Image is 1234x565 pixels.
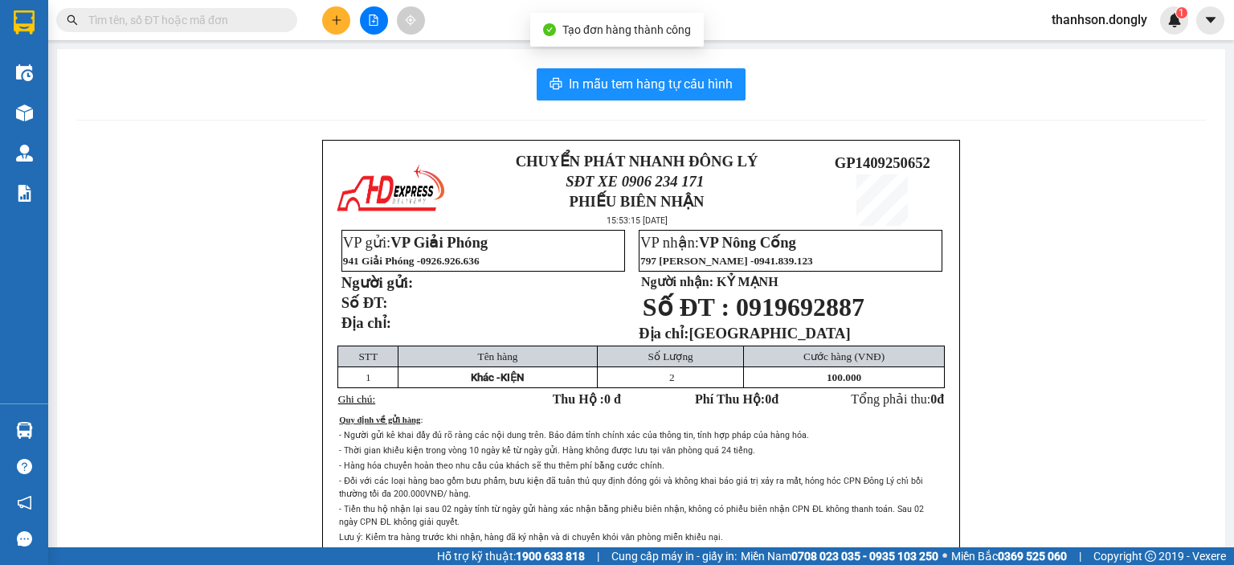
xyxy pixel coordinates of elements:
[611,547,737,565] span: Cung cấp máy in - giấy in:
[951,547,1067,565] span: Miền Bắc
[570,193,705,210] strong: PHIẾU BIÊN NHẬN
[566,173,704,190] span: SĐT XE 0906 234 171
[741,547,938,565] span: Miền Nam
[537,68,746,100] button: printerIn mẫu tem hàng tự cấu hình
[937,392,944,406] span: đ
[930,392,937,406] span: 0
[339,532,723,542] span: Lưu ý: Kiểm tra hàng trước khi nhận, hàng đã ký nhận và di chuyển khỏi văn phòng miễn khiếu nại.
[597,547,599,565] span: |
[516,550,585,563] strong: 1900 633 818
[851,392,944,406] span: Tổng phải thu:
[420,255,479,267] span: 0926.926.636
[360,6,388,35] button: file-add
[543,23,556,36] span: check-circle
[8,55,34,112] img: logo
[998,550,1067,563] strong: 0369 525 060
[550,77,562,92] span: printer
[569,74,733,94] span: In mẫu tem hàng tự cấu hình
[390,234,488,251] span: VP Giải Phóng
[641,275,713,289] strong: Người nhận:
[1176,7,1187,18] sup: 1
[16,145,33,162] img: warehouse-icon
[339,416,420,424] span: Quy định về gửi hàng
[420,416,423,424] span: :
[640,234,796,251] span: VP nhận:
[516,153,758,170] strong: CHUYỂN PHÁT NHANH ĐÔNG LÝ
[1145,551,1156,562] span: copyright
[341,274,413,291] strong: Người gửi:
[331,14,342,26] span: plus
[368,14,379,26] span: file-add
[1196,6,1224,35] button: caret-down
[699,234,796,251] span: VP Nông Cống
[791,550,938,563] strong: 0708 023 035 - 0935 103 250
[67,14,78,26] span: search
[405,14,416,26] span: aim
[1179,7,1184,18] span: 1
[803,350,885,362] span: Cước hàng (VNĐ)
[669,371,675,383] span: 2
[339,445,755,456] span: - Thời gian khiếu kiện trong vòng 10 ngày kể từ ngày gửi. Hàng không được lưu tại văn phòng quá 2...
[639,325,689,342] strong: Địa chỉ:
[648,350,693,362] span: Số Lượng
[437,547,585,565] span: Hỗ trợ kỹ thuật:
[38,13,139,65] strong: CHUYỂN PHÁT NHANH ĐÔNG LÝ
[643,293,729,321] span: Số ĐT :
[562,23,691,36] span: Tạo đơn hàng thành công
[334,162,447,218] img: logo
[358,350,378,362] span: STT
[338,393,375,405] span: Ghi chú:
[343,234,488,251] span: VP gửi:
[736,293,864,321] span: 0919692887
[1203,13,1218,27] span: caret-down
[689,325,850,342] span: [GEOGRAPHIC_DATA]
[607,215,668,226] span: 15:53:15 [DATE]
[16,64,33,81] img: warehouse-icon
[45,68,131,103] span: SĐT XE 0906 234 171
[14,10,35,35] img: logo-vxr
[339,461,664,471] span: - Hàng hóa chuyển hoàn theo nhu cầu của khách sẽ thu thêm phí bằng cước chính.
[17,459,32,474] span: question-circle
[339,476,923,499] span: - Đối với các loại hàng bao gồm bưu phẩm, bưu kiện đã tuân thủ quy định đóng gói và không khai bá...
[341,314,391,331] strong: Địa chỉ:
[322,6,350,35] button: plus
[553,392,621,406] strong: Thu Hộ :
[717,275,778,289] span: KỶ MẠNH
[942,553,947,559] span: ⚪️
[471,371,501,383] span: Khác -
[1039,10,1160,30] span: thanhson.dongly
[142,83,238,100] span: GP1409250652
[16,104,33,121] img: warehouse-icon
[604,392,621,406] span: 0 đ
[16,422,33,439] img: warehouse-icon
[44,106,132,141] strong: PHIẾU BIÊN NHẬN
[754,255,812,267] span: 0941.839.123
[1079,547,1081,565] span: |
[478,350,518,362] span: Tên hàng
[1167,13,1182,27] img: icon-new-feature
[339,504,924,527] span: - Tiền thu hộ nhận lại sau 02 ngày tính từ ngày gửi hàng xác nhận bằng phiếu biên nhận, không có ...
[17,531,32,547] span: message
[341,294,388,311] strong: Số ĐT:
[17,495,32,510] span: notification
[366,371,371,383] span: 1
[16,185,33,202] img: solution-icon
[640,255,813,267] span: 797 [PERSON_NAME] -
[695,392,778,406] strong: Phí Thu Hộ: đ
[827,371,861,383] span: 100.000
[501,371,524,383] span: KIỆN
[835,154,930,171] span: GP1409250652
[343,255,480,267] span: 941 Giải Phóng -
[88,11,278,29] input: Tìm tên, số ĐT hoặc mã đơn
[339,430,809,440] span: - Người gửi kê khai đầy đủ rõ ràng các nội dung trên. Bảo đảm tính chính xác của thông tin, tính ...
[765,392,771,406] span: 0
[397,6,425,35] button: aim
